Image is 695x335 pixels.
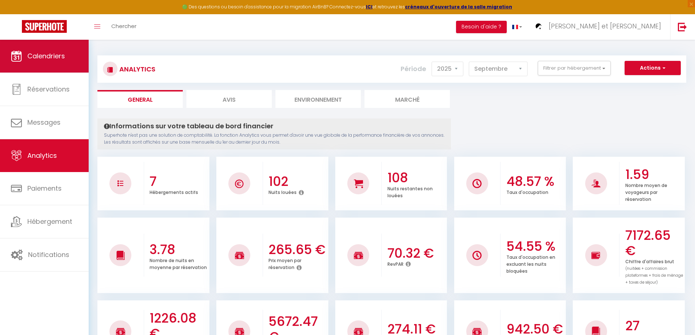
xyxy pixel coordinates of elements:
img: NO IMAGE [117,180,123,186]
span: (nuitées + commission plateformes + frais de ménage + taxes de séjour) [625,266,683,285]
p: Nuits louées [269,188,297,195]
p: Prix moyen par réservation [269,256,301,270]
img: NO IMAGE [472,251,482,260]
h3: 7172.65 € [625,228,683,258]
button: Ouvrir le widget de chat LiveChat [6,3,28,25]
p: Chiffre d'affaires brut [625,257,683,285]
img: NO IMAGE [591,251,601,260]
p: Superhote n'est pas une solution de comptabilité. La fonction Analytics vous permet d'avoir une v... [104,132,444,146]
img: ... [533,21,544,32]
p: Nuits restantes non louées [387,184,433,199]
button: Besoin d'aide ? [456,21,507,33]
h3: 3.78 [150,242,208,257]
li: Environnement [275,90,361,108]
h3: 108 [387,170,445,186]
p: Taux d'occupation [506,188,548,195]
img: logout [678,22,687,31]
a: ... [PERSON_NAME] et [PERSON_NAME] [528,14,670,40]
a: ICI [366,4,372,10]
span: Réservations [27,85,70,94]
h4: Informations sur votre tableau de bord financier [104,122,444,130]
label: Période [401,61,426,77]
h3: Analytics [117,61,155,77]
span: Calendriers [27,51,65,61]
h3: 27 [625,318,683,334]
p: Hébergements actifs [150,188,198,195]
h3: 102 [269,174,327,189]
p: Nombre de nuits en moyenne par réservation [150,256,207,270]
a: Chercher [106,14,142,40]
p: Taux d'occupation en excluant les nuits bloquées [506,253,555,274]
img: Super Booking [22,20,67,33]
li: Marché [364,90,450,108]
h3: 7 [150,174,208,189]
span: Analytics [27,151,57,160]
li: General [97,90,183,108]
span: Chercher [111,22,136,30]
a: créneaux d'ouverture de la salle migration [405,4,512,10]
p: RevPAR [387,260,404,267]
span: [PERSON_NAME] et [PERSON_NAME] [549,22,661,31]
li: Avis [186,90,272,108]
h3: 54.55 % [506,239,564,254]
button: Filtrer par hébergement [538,61,611,75]
span: Notifications [28,250,69,259]
h3: 70.32 € [387,246,445,261]
span: Paiements [27,184,62,193]
button: Actions [625,61,681,75]
span: Messages [27,118,61,127]
span: Hébergement [27,217,72,226]
h3: 48.57 % [506,174,564,189]
p: Nombre moyen de voyageurs par réservation [625,181,667,202]
h3: 265.65 € [269,242,327,257]
h3: 1.59 [625,167,683,182]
